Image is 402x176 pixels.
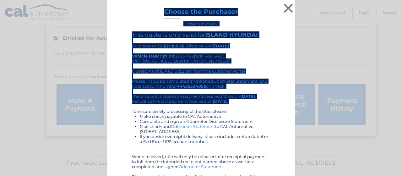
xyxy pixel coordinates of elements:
li: If you desire overnight delivery, please include a return label or a Fed Ex or UPS account number. [140,134,270,144]
li: Mail check and to CAL Automotive, [STREET_ADDRESS] [140,124,270,134]
b: [DATE] [213,99,228,104]
div: Purchase Price: , effective until 2023 Hyundai PALISADE (VIN: [US_VEHICLE_IDENTIFICATION_NUMBER])... [132,31,270,79]
b: [DATE] [240,94,255,99]
strong: Vehicle Description: [132,53,175,58]
li: Complete and sign an Odometer Disclosure Statement [140,119,270,124]
b: [DATE] [214,43,229,48]
b: $37,150.25 [163,43,184,48]
a: Odometer Statement [171,124,215,129]
button: × [282,2,295,14]
a: Go back to menu [183,21,219,26]
h3: Choose the Purchaser [164,8,238,19]
b: ISLAND HYUNDAI [205,31,258,38]
h4: This quote is only valid for [132,31,270,38]
a: Odometer Statement [213,79,258,84]
li: Make check payable to CAL Automotive [140,114,270,119]
a: Odometer Statement [179,164,223,169]
b: 44455534056 [177,84,206,89]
